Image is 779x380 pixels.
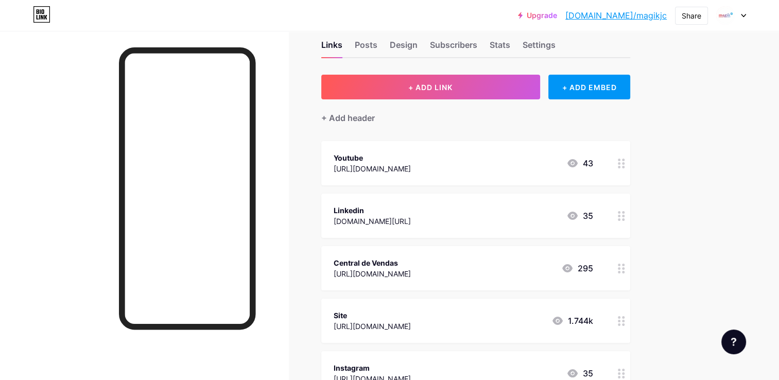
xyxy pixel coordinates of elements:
div: 43 [566,157,593,169]
div: + ADD EMBED [548,75,630,99]
a: Upgrade [518,11,557,20]
div: Posts [355,39,377,57]
div: Design [390,39,418,57]
div: 35 [566,210,593,222]
div: + Add header [321,112,375,124]
button: + ADD LINK [321,75,540,99]
div: [URL][DOMAIN_NAME] [334,321,411,332]
div: 295 [561,262,593,274]
div: Site [334,310,411,321]
div: [URL][DOMAIN_NAME] [334,268,411,279]
div: [URL][DOMAIN_NAME] [334,163,411,174]
div: 1.744k [551,315,593,327]
div: Share [682,10,701,21]
a: [DOMAIN_NAME]/magikjc [565,9,667,22]
img: magikjc [716,6,735,25]
div: Youtube [334,152,411,163]
div: [DOMAIN_NAME][URL] [334,216,411,227]
div: Subscribers [430,39,477,57]
div: Stats [490,39,510,57]
div: Central de Vendas [334,257,411,268]
div: Links [321,39,342,57]
span: + ADD LINK [408,83,453,92]
div: 35 [566,367,593,379]
div: Linkedin [334,205,411,216]
div: Settings [523,39,556,57]
div: Instagram [334,362,411,373]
